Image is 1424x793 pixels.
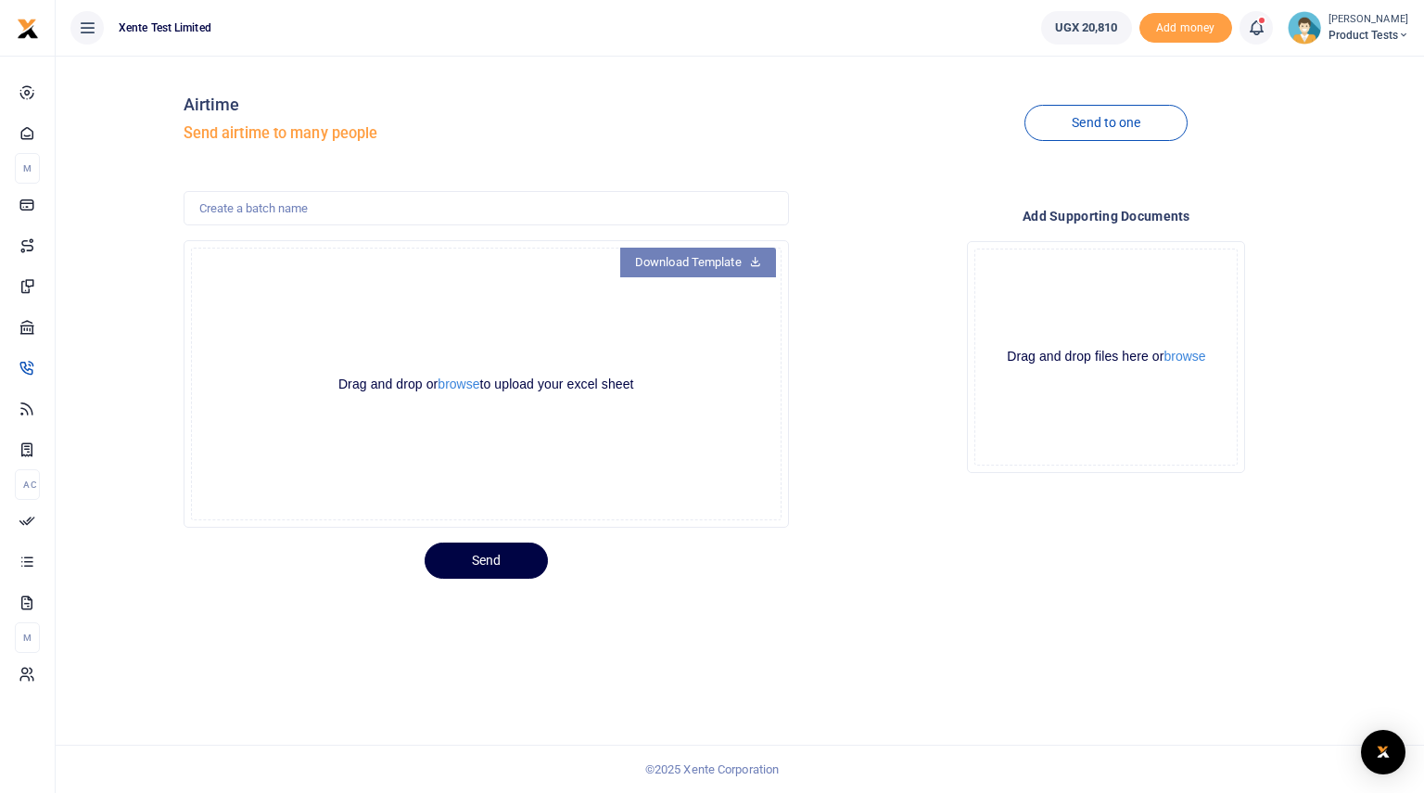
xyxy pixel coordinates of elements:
a: Download Template [620,248,776,277]
h5: Send airtime to many people [184,124,789,143]
a: Send to one [1024,105,1188,141]
li: Wallet ballance [1034,11,1139,45]
li: Ac [15,469,40,500]
img: logo-small [17,18,39,40]
h4: Add supporting Documents [804,206,1409,226]
a: Add money [1139,19,1232,33]
li: Toup your wallet [1139,13,1232,44]
span: UGX 20,810 [1055,19,1118,37]
li: M [15,622,40,653]
img: profile-user [1288,11,1321,45]
a: logo-small logo-large logo-large [17,20,39,34]
div: File Uploader [184,240,789,528]
span: Xente Test Limited [111,19,219,36]
div: Open Intercom Messenger [1361,730,1405,774]
a: profile-user [PERSON_NAME] Product Tests [1288,11,1409,45]
input: Create a batch name [184,191,789,226]
small: [PERSON_NAME] [1329,12,1409,28]
button: browse [438,377,479,390]
div: Drag and drop or to upload your excel sheet [263,376,708,393]
h4: Airtime [184,95,789,115]
a: UGX 20,810 [1041,11,1132,45]
span: Add money [1139,13,1232,44]
button: browse [1163,350,1205,363]
button: Send [425,543,548,579]
div: File Uploader [967,241,1245,473]
li: M [15,153,40,184]
div: Drag and drop files here or [975,348,1237,365]
span: Product Tests [1329,27,1409,44]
